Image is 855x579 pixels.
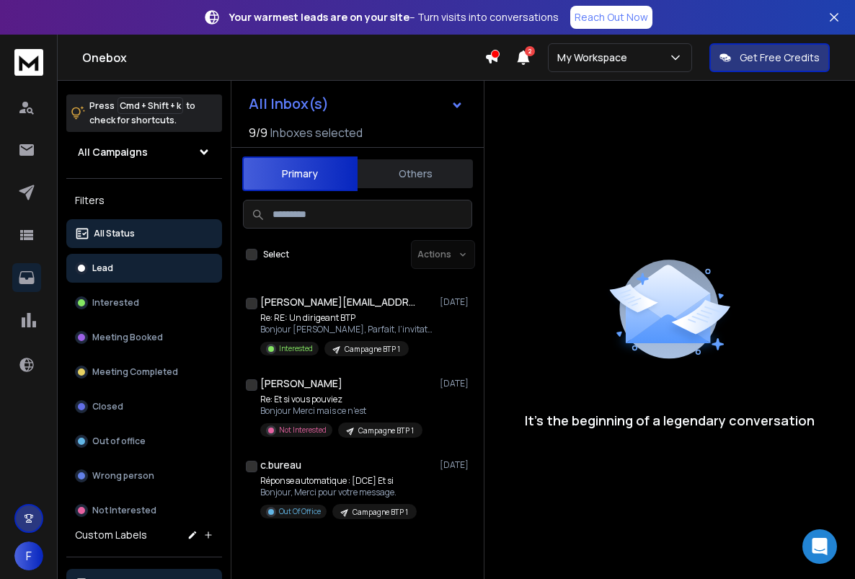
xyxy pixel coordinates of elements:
[78,145,148,159] h1: All Campaigns
[557,50,633,65] p: My Workspace
[92,470,154,482] p: Wrong person
[279,425,327,436] p: Not Interested
[118,97,183,114] span: Cmd + Shift + k
[66,190,222,211] h3: Filters
[92,505,156,516] p: Not Interested
[353,507,408,518] p: Campagne BTP 1
[55,85,129,94] div: Domain Overview
[159,85,243,94] div: Keywords by Traffic
[94,228,135,239] p: All Status
[66,138,222,167] button: All Campaigns
[66,496,222,525] button: Not Interested
[709,43,830,72] button: Get Free Credits
[358,425,414,436] p: Campagne BTP 1
[249,124,267,141] span: 9 / 9
[570,6,652,29] a: Reach Out Now
[260,324,433,335] p: Bonjour [PERSON_NAME], Parfait, l’invitation est envoyée
[525,46,535,56] span: 2
[260,394,422,405] p: Re: Et si vous pouviez
[237,89,475,118] button: All Inbox(s)
[358,158,473,190] button: Others
[23,23,35,35] img: logo_orange.svg
[66,323,222,352] button: Meeting Booked
[66,254,222,283] button: Lead
[66,461,222,490] button: Wrong person
[92,262,113,274] p: Lead
[279,506,321,517] p: Out Of Office
[14,49,43,76] img: logo
[260,376,342,391] h1: [PERSON_NAME]
[92,366,178,378] p: Meeting Completed
[92,401,123,412] p: Closed
[37,37,102,49] div: Domain: [URL]
[92,436,146,447] p: Out of office
[66,392,222,421] button: Closed
[260,405,422,417] p: Bonjour Merci mais ce n'est
[802,529,837,564] div: Open Intercom Messenger
[575,10,648,25] p: Reach Out Now
[260,312,433,324] p: Re: RE: Un dirigeant BTP
[92,297,139,309] p: Interested
[229,10,559,25] p: – Turn visits into conversations
[92,332,163,343] p: Meeting Booked
[89,99,195,128] p: Press to check for shortcuts.
[229,10,409,24] strong: Your warmest leads are on your site
[260,487,417,498] p: Bonjour, Merci pour votre message.
[270,124,363,141] h3: Inboxes selected
[242,156,358,191] button: Primary
[66,288,222,317] button: Interested
[66,219,222,248] button: All Status
[82,49,484,66] h1: Onebox
[260,458,301,472] h1: c.bureau
[66,427,222,456] button: Out of office
[39,84,50,95] img: tab_domain_overview_orange.svg
[260,295,419,309] h1: [PERSON_NAME][EMAIL_ADDRESS][DOMAIN_NAME]
[740,50,820,65] p: Get Free Credits
[525,410,815,430] p: It’s the beginning of a legendary conversation
[14,542,43,570] button: F
[345,344,400,355] p: Campagne BTP 1
[263,249,289,260] label: Select
[260,475,417,487] p: Réponse automatique : [DCE] Et si
[23,37,35,49] img: website_grey.svg
[440,296,472,308] p: [DATE]
[75,528,147,542] h3: Custom Labels
[440,459,472,471] p: [DATE]
[40,23,71,35] div: v 4.0.25
[440,378,472,389] p: [DATE]
[279,343,313,354] p: Interested
[249,97,329,111] h1: All Inbox(s)
[143,84,155,95] img: tab_keywords_by_traffic_grey.svg
[66,358,222,386] button: Meeting Completed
